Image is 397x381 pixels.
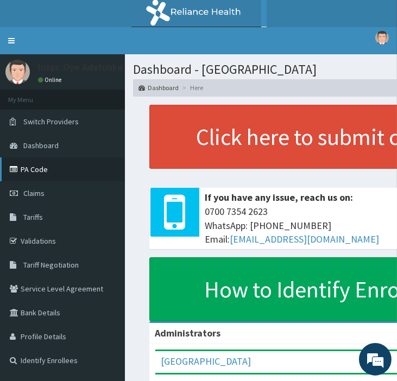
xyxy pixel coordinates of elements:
p: Inspr. Oye Adefunke [38,62,123,72]
textarea: Type your message and hit 'Enter' [5,261,207,299]
li: Here [180,83,203,92]
span: Claims [23,188,45,198]
b: If you have any issue, reach us on: [205,191,353,204]
span: Switch Providers [23,117,79,126]
span: Tariffs [23,212,43,222]
img: User Image [5,60,30,84]
a: [EMAIL_ADDRESS][DOMAIN_NAME] [230,233,379,245]
a: Online [38,76,64,84]
a: [GEOGRAPHIC_DATA] [161,355,251,367]
img: d_794563401_company_1708531726252_794563401 [20,54,44,81]
b: Administrators [155,327,220,339]
div: Chat with us now [56,61,182,75]
span: Dashboard [23,141,59,150]
span: Tariff Negotiation [23,260,79,270]
span: We're online! [63,119,150,228]
div: Minimize live chat window [178,5,204,31]
a: Dashboard [138,83,179,92]
img: User Image [375,31,389,45]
